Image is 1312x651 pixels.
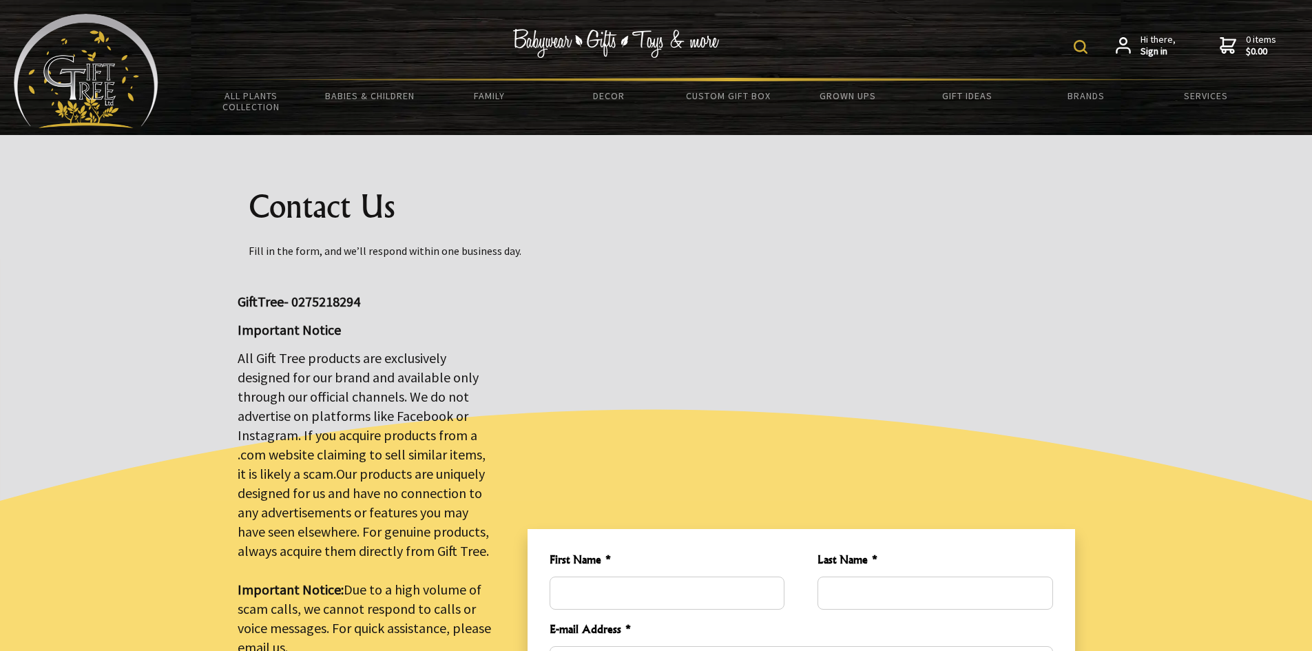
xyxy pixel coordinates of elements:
a: Brands [1027,81,1146,110]
a: Hi there,Sign in [1116,34,1176,58]
strong: Important Notice [238,321,341,338]
img: Babyware - Gifts - Toys and more... [14,14,158,128]
img: Babywear - Gifts - Toys & more [513,29,720,58]
strong: $0.00 [1246,45,1276,58]
span: E-mail Address * [550,621,1053,641]
span: First Name * [550,551,784,571]
span: Last Name * [818,551,1052,571]
a: All Plants Collection [191,81,311,121]
a: Family [430,81,549,110]
img: product search [1074,40,1087,54]
span: 0 items [1246,33,1276,58]
a: Babies & Children [311,81,430,110]
a: 0 items$0.00 [1220,34,1276,58]
input: First Name * [550,577,784,610]
big: GiftTree- 0275218294 [238,293,360,310]
a: Services [1146,81,1265,110]
input: Last Name * [818,577,1052,610]
strong: Sign in [1141,45,1176,58]
a: Decor [549,81,668,110]
p: Fill in the form, and we’ll respond within one business day. [249,242,1064,259]
a: Gift Ideas [907,81,1026,110]
a: Grown Ups [788,81,907,110]
a: Custom Gift Box [669,81,788,110]
h1: Contact Us [249,190,1064,223]
span: Hi there, [1141,34,1176,58]
strong: Important Notice: [238,581,344,598]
